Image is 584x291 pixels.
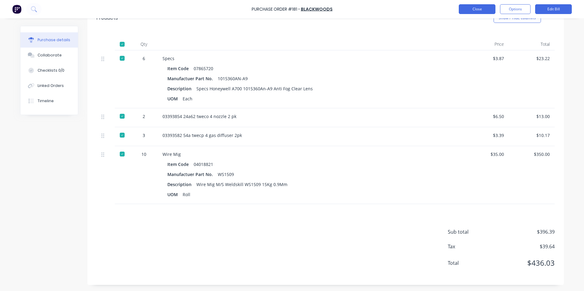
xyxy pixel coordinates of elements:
[468,55,504,62] div: $3.87
[468,151,504,157] div: $35.00
[301,6,333,12] a: Blackwoods
[509,38,555,50] div: Total
[494,243,555,250] span: $39.64
[20,93,78,109] button: Timeline
[459,4,495,14] button: Close
[38,83,64,88] div: Linked Orders
[218,74,248,83] div: 1015360AN-A9
[514,55,550,62] div: $23.22
[20,63,78,78] button: Checklists 0/0
[162,55,458,62] div: Specs
[252,6,300,13] div: Purchase Order #181 -
[494,228,555,235] span: $396.39
[167,84,196,93] div: Description
[38,68,64,73] div: Checklists 0/0
[514,132,550,138] div: $10.17
[167,180,196,189] div: Description
[468,113,504,120] div: $6.50
[162,151,458,157] div: Wire Mig
[448,228,494,235] span: Sub total
[448,243,494,250] span: Tax
[135,113,153,120] div: 2
[514,151,550,157] div: $350.00
[167,170,218,179] div: Manufactuer Part No.
[167,160,194,169] div: Item Code
[463,38,509,50] div: Price
[20,48,78,63] button: Collaborate
[167,190,183,199] div: UOM
[135,55,153,62] div: 6
[12,5,21,14] img: Factory
[167,94,183,103] div: UOM
[448,259,494,267] span: Total
[20,32,78,48] button: Purchase details
[38,98,54,104] div: Timeline
[183,94,192,103] div: Each
[162,113,458,120] div: 03393854 24a62 tweco 4 nozzle 2 pk
[218,170,234,179] div: WS1509
[194,160,213,169] div: 04018821
[167,74,218,83] div: Manufactuer Part No.
[183,190,190,199] div: Roll
[535,4,572,14] button: Edit Bill
[162,132,458,138] div: 03393582 54a twecp 4 gas diffuser 2pk
[196,84,313,93] div: Specs Honeywell A700 1015360An-A9 Anti Fog Clear Lens
[20,78,78,93] button: Linked Orders
[38,52,62,58] div: Collaborate
[167,64,194,73] div: Item Code
[38,37,70,43] div: Purchase details
[135,151,153,157] div: 10
[130,38,158,50] div: Qty
[135,132,153,138] div: 3
[494,257,555,268] span: $436.03
[468,132,504,138] div: $3.39
[514,113,550,120] div: $13.00
[196,180,287,189] div: Wire Mig M/S Weldskill WS1509 15Kg 0.9Mm
[500,4,531,14] button: Options
[194,64,213,73] div: 07865720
